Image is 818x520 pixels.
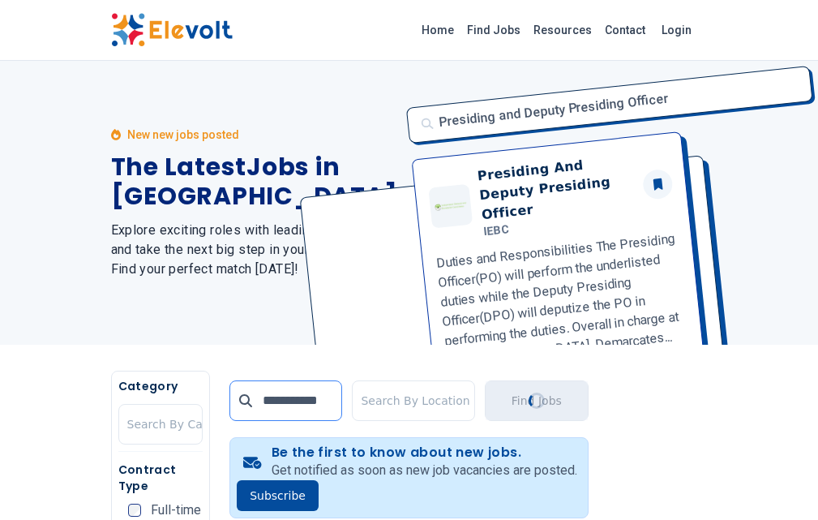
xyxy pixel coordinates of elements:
h2: Explore exciting roles with leading companies and take the next big step in your career. Find you... [111,221,398,279]
h5: Category [118,378,203,394]
a: Home [415,17,460,43]
a: Contact [598,17,652,43]
h1: The Latest Jobs in [GEOGRAPHIC_DATA] [111,153,398,211]
input: Full-time [128,504,141,517]
iframe: Chat Widget [737,442,818,520]
a: Find Jobs [460,17,527,43]
a: Login [652,14,701,46]
div: Loading... [526,391,546,411]
p: New new jobs posted [127,127,239,143]
img: Elevolt [111,13,233,47]
span: Full-time [151,504,201,517]
button: Subscribe [237,480,319,511]
h4: Be the first to know about new jobs. [272,445,577,461]
button: Find JobsLoading... [485,380,589,421]
p: Get notified as soon as new job vacancies are posted. [272,461,577,480]
a: Resources [527,17,598,43]
h5: Contract Type [118,462,203,494]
